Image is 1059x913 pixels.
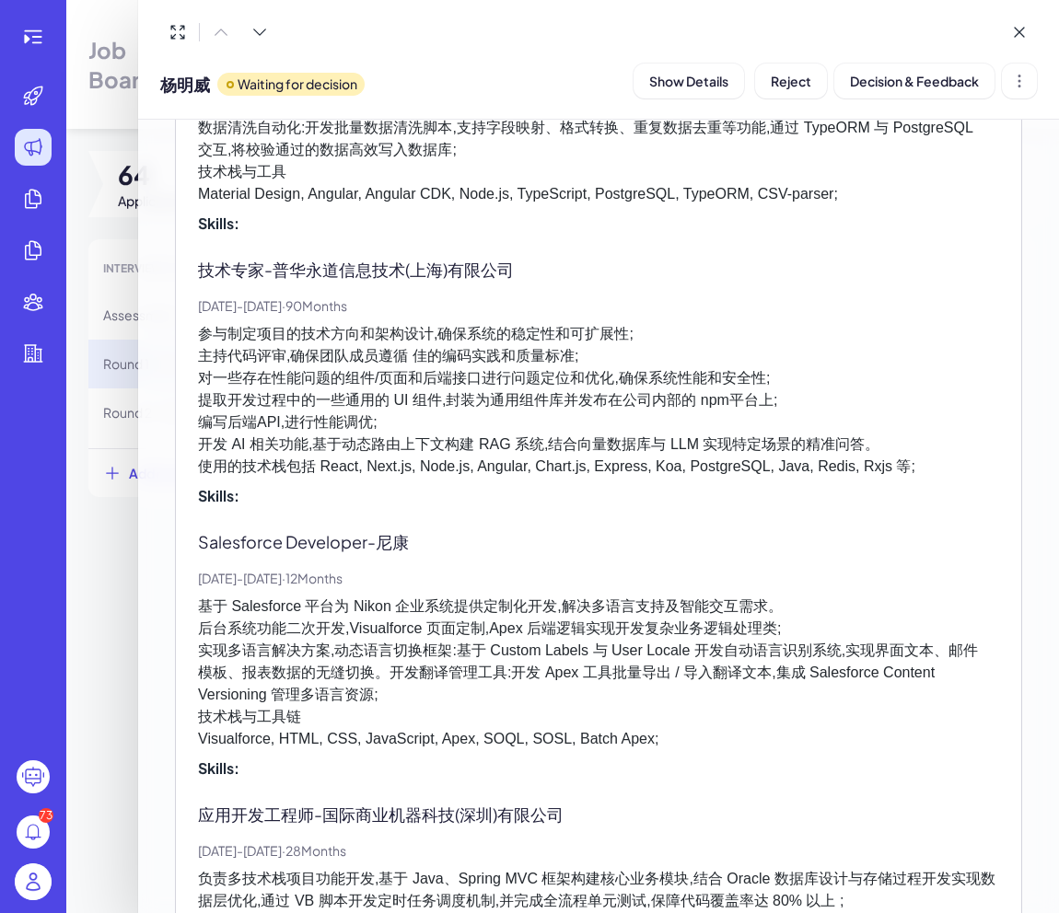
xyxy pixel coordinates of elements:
p: 应用开发工程师 - 国际商业机器科技(深圳)有限公司 [198,802,999,826]
p: 基于 Salesforce 平台为 Nikon 企业系统提供定制化开发,解决多语言支持及智能交互需求。 后台系统功能二次开发,Visualforce 页面定制,Apex 后端逻辑实现开发复杂业务... [198,595,999,750]
button: Show Details [634,64,744,98]
p: 技术专家 - 普华永道信息技术(上海)有限公司 [198,257,999,282]
span: 杨明威 [160,72,210,97]
span: Decision & Feedback [850,73,979,89]
p: Waiting for decision [238,75,357,94]
span: Reject [771,73,811,89]
button: Reject [755,64,827,98]
span: Skills: [198,757,239,780]
p: Salesforce Developer - 尼康 [198,529,999,554]
button: Decision & Feedback [834,64,995,98]
span: Skills: [198,485,239,507]
p: 参与制定项目的技术方向和架构设计,确保系统的稳定性和可扩展性; 主持代码评审,确保团队成员遵循 佳的编码实践和质量标准; 对一些存在性能问题的组件/页面和后端接口进行问题定位和优化,确保系统性能... [198,323,999,478]
span: Show Details [649,73,728,89]
p: [DATE] - [DATE] · 12 Months [198,569,999,588]
p: [DATE] - [DATE] · 90 Months [198,296,999,316]
p: [DATE] - [DATE] · 28 Months [198,841,999,861]
span: Skills: [198,213,239,235]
